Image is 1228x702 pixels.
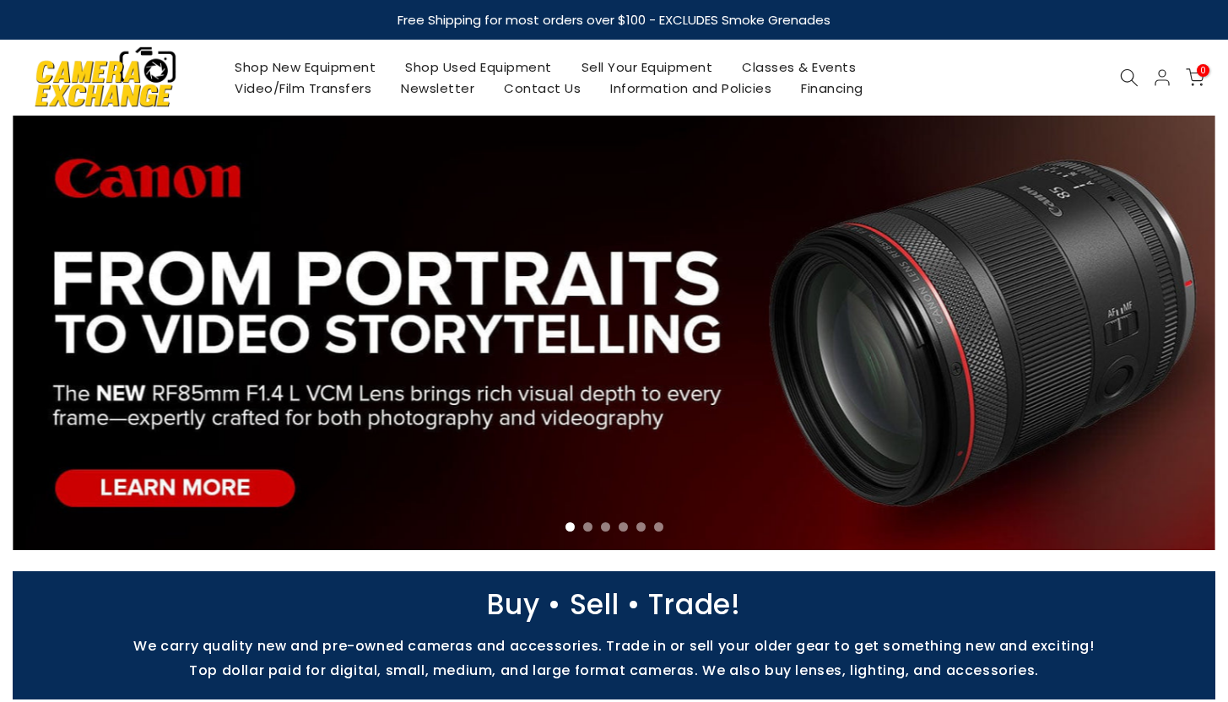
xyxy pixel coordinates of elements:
[391,57,567,78] a: Shop Used Equipment
[4,597,1224,613] p: Buy • Sell • Trade!
[728,57,871,78] a: Classes & Events
[654,522,663,532] li: Page dot 6
[1197,64,1209,77] span: 0
[387,78,490,99] a: Newsletter
[601,522,610,532] li: Page dot 3
[583,522,592,532] li: Page dot 2
[4,638,1224,654] p: We carry quality new and pre-owned cameras and accessories. Trade in or sell your older gear to g...
[1186,68,1204,87] a: 0
[596,78,787,99] a: Information and Policies
[398,11,830,29] strong: Free Shipping for most orders over $100 - EXCLUDES Smoke Grenades
[4,662,1224,678] p: Top dollar paid for digital, small, medium, and large format cameras. We also buy lenses, lightin...
[220,57,391,78] a: Shop New Equipment
[566,57,728,78] a: Sell Your Equipment
[787,78,879,99] a: Financing
[636,522,646,532] li: Page dot 5
[220,78,387,99] a: Video/Film Transfers
[490,78,596,99] a: Contact Us
[565,522,575,532] li: Page dot 1
[619,522,628,532] li: Page dot 4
